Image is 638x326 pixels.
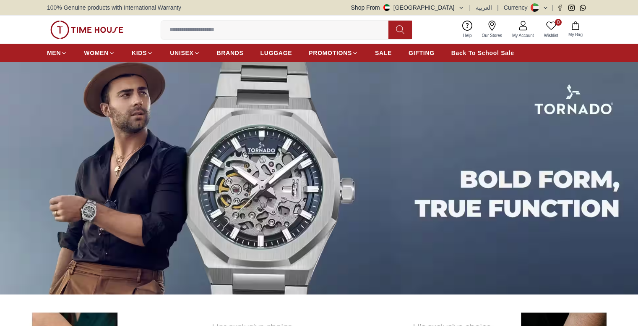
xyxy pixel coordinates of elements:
[509,32,537,39] span: My Account
[47,3,181,12] span: 100% Genuine products with International Warranty
[383,4,390,11] img: United Arab Emirates
[451,45,514,60] a: Back To School Sale
[50,21,123,39] img: ...
[541,32,562,39] span: Wishlist
[375,45,392,60] a: SALE
[451,49,514,57] span: Back To School Sale
[565,32,586,38] span: My Bag
[458,19,477,40] a: Help
[409,45,435,60] a: GIFTING
[460,32,475,39] span: Help
[479,32,505,39] span: Our Stores
[170,49,193,57] span: UNISEX
[568,5,575,11] a: Instagram
[563,20,588,39] button: My Bag
[132,49,147,57] span: KIDS
[476,3,492,12] button: العربية
[47,49,61,57] span: MEN
[47,45,67,60] a: MEN
[217,45,244,60] a: BRANDS
[469,3,471,12] span: |
[539,19,563,40] a: 0Wishlist
[170,45,200,60] a: UNISEX
[132,45,153,60] a: KIDS
[557,5,563,11] a: Facebook
[555,19,562,26] span: 0
[580,5,586,11] a: Whatsapp
[504,3,531,12] div: Currency
[477,19,507,40] a: Our Stores
[409,49,435,57] span: GIFTING
[309,49,352,57] span: PROMOTIONS
[552,3,554,12] span: |
[84,45,115,60] a: WOMEN
[217,49,244,57] span: BRANDS
[260,45,292,60] a: LUGGAGE
[260,49,292,57] span: LUGGAGE
[375,49,392,57] span: SALE
[497,3,499,12] span: |
[351,3,464,12] button: Shop From[GEOGRAPHIC_DATA]
[84,49,109,57] span: WOMEN
[309,45,358,60] a: PROMOTIONS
